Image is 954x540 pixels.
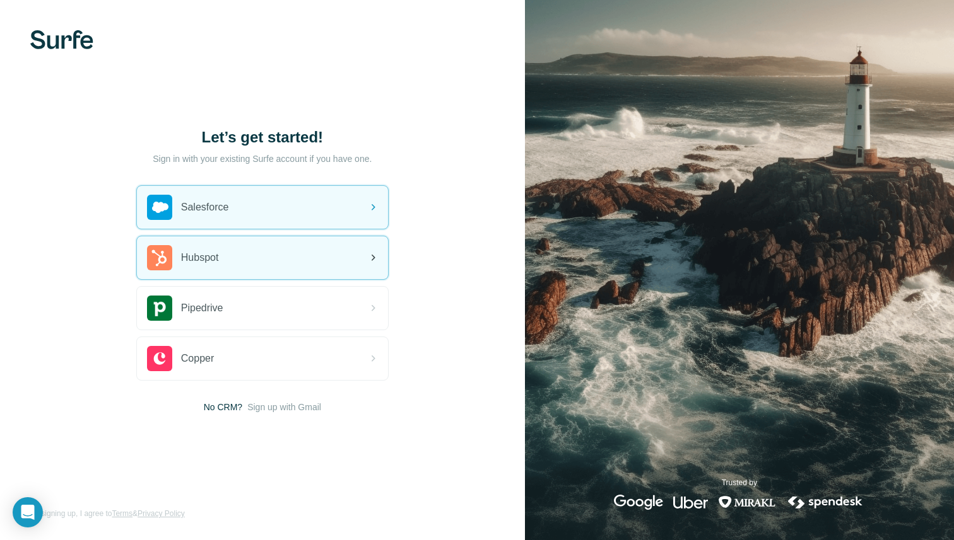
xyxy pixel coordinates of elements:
[181,200,229,215] span: Salesforce
[718,495,776,510] img: mirakl's logo
[181,250,219,265] span: Hubspot
[181,301,223,316] span: Pipedrive
[786,495,864,510] img: spendesk's logo
[30,30,93,49] img: Surfe's logo
[247,401,321,413] button: Sign up with Gmail
[147,296,172,321] img: pipedrive's logo
[204,401,242,413] span: No CRM?
[147,346,172,371] img: copper's logo
[136,127,389,147] h1: Let’s get started!
[722,477,757,488] p: Trusted by
[153,152,372,165] p: Sign in with your existing Surfe account if you have one.
[138,509,185,518] a: Privacy Policy
[30,508,185,519] span: By signing up, I agree to &
[181,351,214,366] span: Copper
[614,495,663,510] img: google's logo
[147,195,172,220] img: salesforce's logo
[147,245,172,270] img: hubspot's logo
[13,497,43,527] div: Open Intercom Messenger
[112,509,132,518] a: Terms
[673,495,708,510] img: uber's logo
